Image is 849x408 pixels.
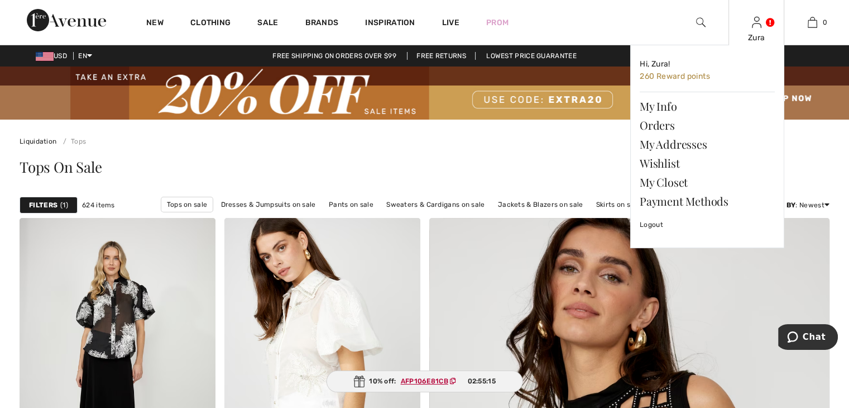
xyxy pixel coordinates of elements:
img: search the website [696,16,706,29]
div: 10% off: [326,371,523,392]
span: 0 [823,17,827,27]
iframe: Opens a widget where you can chat to one of our agents [778,324,838,352]
img: US Dollar [36,52,54,61]
a: New [146,18,164,30]
a: Dresses & Jumpsuits on sale [215,197,322,212]
a: Tops on sale [161,197,214,212]
span: 1 [60,200,68,210]
span: 02:55:15 [467,376,495,386]
a: Tops [59,137,87,145]
div: Zura [729,32,784,44]
a: Prom [486,17,509,29]
a: Logout [640,211,775,239]
a: Liquidation [20,137,56,145]
a: Clothing [190,18,231,30]
span: Hi, Zura! [640,59,670,69]
a: Live [442,17,459,29]
img: Gift.svg [353,376,364,387]
a: My Closet [640,173,775,192]
a: Free Returns [407,52,476,60]
a: Wishlist [640,154,775,173]
a: My Info [640,97,775,116]
a: Hi, Zura! 260 Reward points [640,54,775,87]
a: Orders [640,116,775,135]
div: : Newest [765,200,829,210]
a: 0 [785,16,840,29]
img: My Bag [808,16,817,29]
a: Sign In [752,17,761,27]
a: My Addresses [640,135,775,154]
strong: Filters [29,200,57,210]
a: Payment Methods [640,192,775,211]
ins: AFP106E81CB [401,377,448,385]
a: Sale [257,18,278,30]
span: Inspiration [365,18,415,30]
a: Jackets & Blazers on sale [492,197,589,212]
span: EN [78,52,92,60]
span: USD [36,52,71,60]
img: 1ère Avenue [27,9,106,31]
a: Sweaters & Cardigans on sale [381,197,490,212]
a: Brands [305,18,339,30]
span: 260 Reward points [640,72,710,81]
a: Free shipping on orders over $99 [263,52,405,60]
a: Pants on sale [323,197,379,212]
img: My Info [752,16,761,29]
span: Tops On Sale [20,157,102,177]
span: 624 items [82,200,115,210]
a: Lowest Price Guarantee [477,52,586,60]
a: Skirts on sale [591,197,646,212]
